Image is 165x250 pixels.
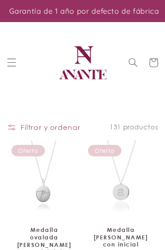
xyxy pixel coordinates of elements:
[1,53,22,73] summary: Menú
[7,120,81,134] summary: Filtrar y ordenar
[56,36,109,89] img: Anante Joyería | Diseño mexicano
[9,6,159,15] span: Garantía de 1 año por defecto de fábrica
[53,33,113,93] a: Anante Joyería | Diseño mexicano
[21,123,81,132] span: Filtrar y ordenar
[93,226,149,249] a: Medalla [PERSON_NAME] con inicial
[123,53,143,73] summary: Búsqueda
[110,123,158,131] span: 131 productos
